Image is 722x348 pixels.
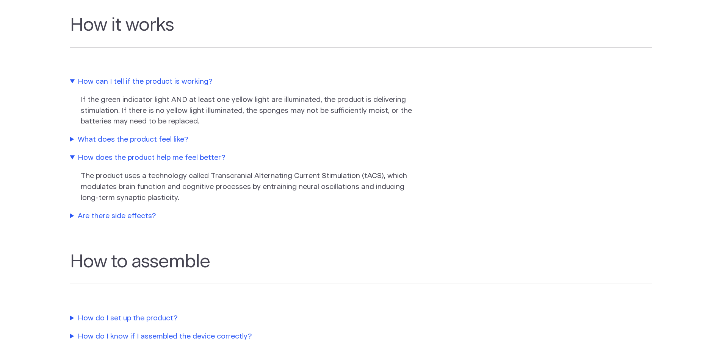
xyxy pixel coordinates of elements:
[70,331,415,342] summary: How do I know if I assembled the device correctly?
[70,153,415,164] summary: How does the product help me feel better?
[81,95,416,127] p: If the green indicator light AND at least one yellow light are illuminated, the product is delive...
[81,171,416,203] p: The product uses a technology called Transcranial Alternating Current Stimulation (tACS), which m...
[70,313,415,324] summary: How do I set up the product?
[70,134,415,145] summary: What does the product feel like?
[70,211,415,222] summary: Are there side effects?
[70,15,652,47] h2: How it works
[70,76,415,87] summary: How can I tell if the product is working?
[70,251,652,284] h2: How to assemble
